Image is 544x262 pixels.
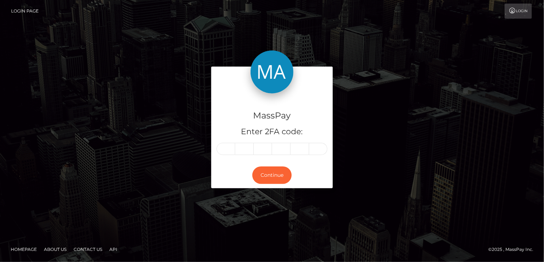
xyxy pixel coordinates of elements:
[71,244,105,255] a: Contact Us
[217,110,327,122] h4: MassPay
[488,246,539,253] div: © 2025 , MassPay Inc.
[8,244,40,255] a: Homepage
[217,126,327,137] h5: Enter 2FA code:
[41,244,69,255] a: About Us
[11,4,39,19] a: Login Page
[251,50,293,93] img: MassPay
[505,4,532,19] a: Login
[107,244,120,255] a: API
[252,166,292,184] button: Continue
